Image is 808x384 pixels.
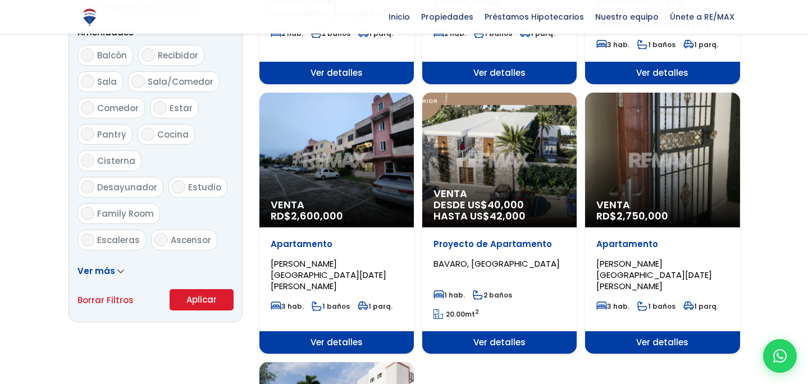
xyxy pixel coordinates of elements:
[271,301,304,311] span: 3 hab.
[141,48,155,62] input: Recibidor
[433,188,565,199] span: Venta
[157,129,189,140] span: Cocina
[81,127,94,141] input: Pantry
[585,93,739,354] a: Venta RD$2,750,000 Apartamento [PERSON_NAME][GEOGRAPHIC_DATA][DATE][PERSON_NAME] 3 hab. 1 baños 1...
[259,93,414,354] a: Venta RD$2,600,000 Apartamento [PERSON_NAME][GEOGRAPHIC_DATA][DATE][PERSON_NAME] 3 hab. 1 baños 1...
[97,129,126,140] span: Pantry
[80,7,99,27] img: Logo de REMAX
[97,181,157,193] span: Desayunador
[433,309,479,319] span: mt
[188,181,221,193] span: Estudio
[81,180,94,194] input: Desayunador
[433,290,465,300] span: 1 hab.
[259,62,414,84] span: Ver detalles
[291,209,343,223] span: 2,600,000
[97,49,127,61] span: Balcón
[433,211,565,222] span: HASTA US$
[97,76,117,88] span: Sala
[422,62,577,84] span: Ver detalles
[131,75,145,88] input: Sala/Comedor
[154,233,168,246] input: Ascensor
[358,301,392,311] span: 1 parq.
[433,199,565,222] span: DESDE US$
[271,239,403,250] p: Apartamento
[141,127,154,141] input: Cocina
[271,258,386,292] span: [PERSON_NAME][GEOGRAPHIC_DATA][DATE][PERSON_NAME]
[97,102,139,114] span: Comedor
[81,75,94,88] input: Sala
[596,199,728,211] span: Venta
[433,258,560,269] span: BAVARO, [GEOGRAPHIC_DATA]
[617,209,668,223] span: 2,750,000
[158,49,198,61] span: Recibidor
[170,102,193,114] span: Estar
[172,180,185,194] input: Estudio
[271,209,343,223] span: RD$
[596,239,728,250] p: Apartamento
[97,208,154,220] span: Family Room
[433,239,565,250] p: Proyecto de Apartamento
[683,40,718,49] span: 1 parq.
[664,8,740,25] span: Únete a RE/MAX
[596,40,629,49] span: 3 hab.
[148,76,213,88] span: Sala/Comedor
[77,265,115,277] span: Ver más
[81,154,94,167] input: Cisterna
[475,308,479,316] sup: 2
[312,301,350,311] span: 1 baños
[259,331,414,354] span: Ver detalles
[479,8,590,25] span: Préstamos Hipotecarios
[422,93,577,354] a: Venta DESDE US$40,000 HASTA US$42,000 Proyecto de Apartamento BAVARO, [GEOGRAPHIC_DATA] 1 hab. 2 ...
[637,40,675,49] span: 1 baños
[490,209,526,223] span: 42,000
[596,301,629,311] span: 3 hab.
[171,234,211,246] span: Ascensor
[590,8,664,25] span: Nuestro equipo
[683,301,718,311] span: 1 parq.
[81,48,94,62] input: Balcón
[97,155,135,167] span: Cisterna
[585,331,739,354] span: Ver detalles
[77,265,124,277] a: Ver más
[637,301,675,311] span: 1 baños
[153,101,167,115] input: Estar
[170,289,234,310] button: Aplicar
[473,290,512,300] span: 2 baños
[422,331,577,354] span: Ver detalles
[416,8,479,25] span: Propiedades
[97,234,140,246] span: Escaleras
[77,293,134,307] a: Borrar Filtros
[81,233,94,246] input: Escaleras
[446,309,465,319] span: 20.00
[81,101,94,115] input: Comedor
[596,209,668,223] span: RD$
[596,258,712,292] span: [PERSON_NAME][GEOGRAPHIC_DATA][DATE][PERSON_NAME]
[585,62,739,84] span: Ver detalles
[271,199,403,211] span: Venta
[81,207,94,220] input: Family Room
[383,8,416,25] span: Inicio
[487,198,524,212] span: 40,000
